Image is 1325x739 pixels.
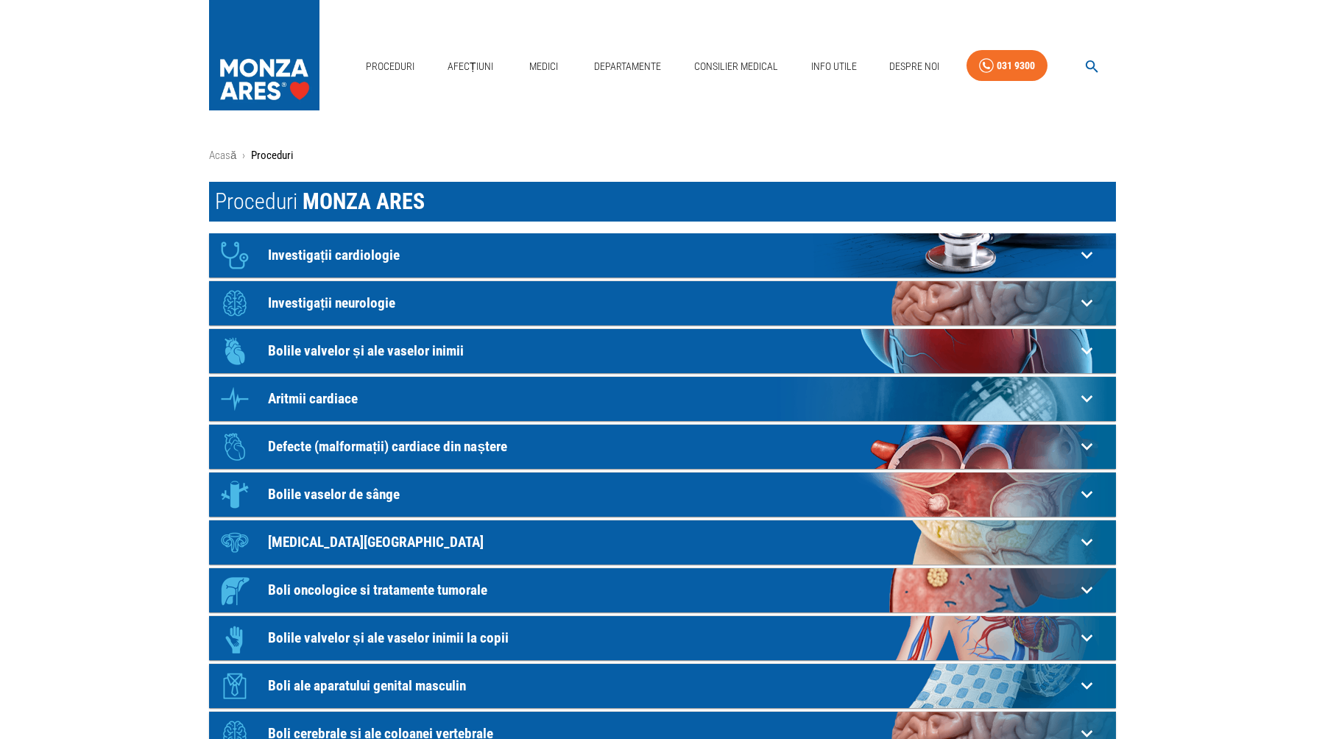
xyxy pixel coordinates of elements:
[209,377,1116,421] div: IconAritmii cardiace
[209,568,1116,612] div: IconBoli oncologice si tratamente tumorale
[268,678,1075,693] p: Boli ale aparatului genital masculin
[213,233,257,277] div: Icon
[805,52,863,82] a: Info Utile
[209,329,1116,373] div: IconBolile valvelor și ale vaselor inimii
[213,329,257,373] div: Icon
[268,391,1075,406] p: Aritmii cardiace
[268,439,1075,454] p: Defecte (malformații) cardiace din naștere
[688,52,784,82] a: Consilier Medical
[213,568,257,612] div: Icon
[268,343,1075,358] p: Bolile valvelor și ale vaselor inimii
[209,281,1116,325] div: IconInvestigații neurologie
[268,295,1075,311] p: Investigații neurologie
[997,57,1035,75] div: 031 9300
[213,473,257,517] div: Icon
[520,52,567,82] a: Medici
[268,582,1075,598] p: Boli oncologice si tratamente tumorale
[242,147,245,164] li: ›
[268,247,1075,263] p: Investigații cardiologie
[209,147,1116,164] nav: breadcrumb
[213,281,257,325] div: Icon
[588,52,667,82] a: Departamente
[209,616,1116,660] div: IconBolile valvelor și ale vaselor inimii la copii
[213,520,257,565] div: Icon
[209,149,236,162] a: Acasă
[209,520,1116,565] div: Icon[MEDICAL_DATA][GEOGRAPHIC_DATA]
[442,52,499,82] a: Afecțiuni
[209,473,1116,517] div: IconBolile vaselor de sânge
[883,52,945,82] a: Despre Noi
[213,616,257,660] div: Icon
[268,534,1075,550] p: [MEDICAL_DATA][GEOGRAPHIC_DATA]
[213,664,257,708] div: Icon
[209,233,1116,277] div: IconInvestigații cardiologie
[268,487,1075,502] p: Bolile vaselor de sânge
[303,188,425,214] span: MONZA ARES
[251,147,293,164] p: Proceduri
[209,425,1116,469] div: IconDefecte (malformații) cardiace din naștere
[213,425,257,469] div: Icon
[360,52,420,82] a: Proceduri
[209,664,1116,708] div: IconBoli ale aparatului genital masculin
[967,50,1047,82] a: 031 9300
[213,377,257,421] div: Icon
[209,182,1116,222] h1: Proceduri
[268,630,1075,646] p: Bolile valvelor și ale vaselor inimii la copii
